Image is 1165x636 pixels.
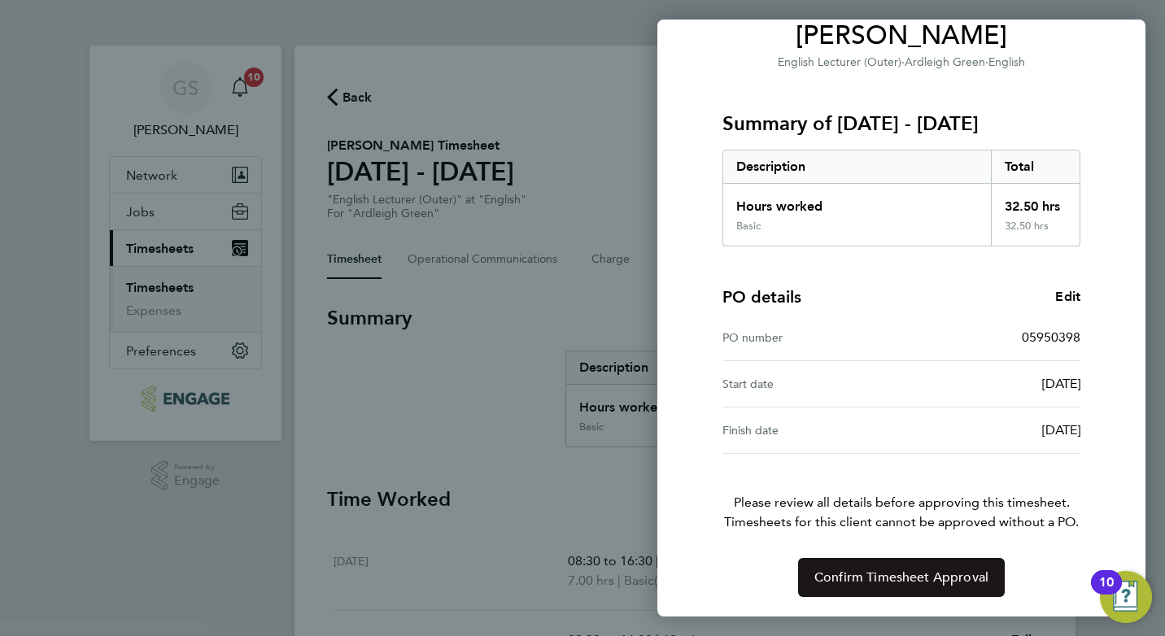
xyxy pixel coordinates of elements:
[722,150,1080,246] div: Summary of 22 - 28 Sep 2025
[1100,571,1152,623] button: Open Resource Center, 10 new notifications
[736,220,761,233] div: Basic
[703,512,1100,532] span: Timesheets for this client cannot be approved without a PO.
[722,374,901,394] div: Start date
[985,55,988,69] span: ·
[778,55,901,69] span: English Lecturer (Outer)
[901,55,905,69] span: ·
[1099,582,1114,603] div: 10
[901,420,1080,440] div: [DATE]
[991,184,1080,220] div: 32.50 hrs
[722,111,1080,137] h3: Summary of [DATE] - [DATE]
[1022,329,1080,345] span: 05950398
[988,55,1025,69] span: English
[905,55,985,69] span: Ardleigh Green
[1055,287,1080,307] a: Edit
[798,558,1005,597] button: Confirm Timesheet Approval
[723,150,991,183] div: Description
[814,569,988,586] span: Confirm Timesheet Approval
[722,420,901,440] div: Finish date
[722,328,901,347] div: PO number
[901,374,1080,394] div: [DATE]
[703,454,1100,532] p: Please review all details before approving this timesheet.
[991,220,1080,246] div: 32.50 hrs
[1055,289,1080,304] span: Edit
[723,184,991,220] div: Hours worked
[722,20,1080,52] span: [PERSON_NAME]
[722,285,801,308] h4: PO details
[991,150,1080,183] div: Total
